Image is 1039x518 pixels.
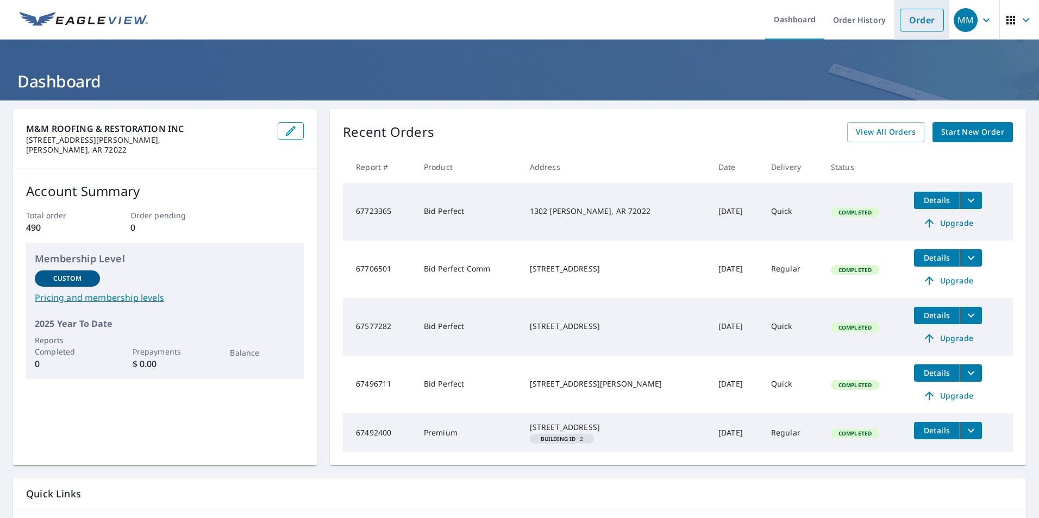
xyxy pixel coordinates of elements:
td: Quick [762,356,822,413]
td: 67577282 [343,298,415,356]
div: 1302 [PERSON_NAME], AR 72022 [530,206,701,217]
th: Product [415,151,521,183]
td: 67492400 [343,413,415,452]
th: Address [521,151,710,183]
th: Delivery [762,151,822,183]
td: Bid Perfect [415,356,521,413]
p: 2025 Year To Date [35,317,295,330]
a: Upgrade [914,214,982,232]
span: Upgrade [921,389,975,402]
div: [STREET_ADDRESS] [530,263,701,274]
p: Membership Level [35,251,295,266]
button: filesDropdownBtn-67577282 [960,307,982,324]
a: Upgrade [914,272,982,289]
td: [DATE] [710,413,762,452]
p: [STREET_ADDRESS][PERSON_NAME], [26,135,269,145]
span: Details [921,310,953,320]
a: Pricing and membership levels [35,291,295,304]
span: Upgrade [921,217,975,230]
p: Custom [53,274,82,283]
p: Prepayments [133,346,198,357]
div: [STREET_ADDRESS] [530,422,701,433]
button: filesDropdownBtn-67706501 [960,249,982,267]
div: [STREET_ADDRESS] [530,321,701,332]
p: 490 [26,221,96,234]
p: Balance [230,347,295,358]
button: filesDropdownBtn-67723365 [960,192,982,209]
p: Recent Orders [343,122,434,142]
p: Quick Links [26,487,1013,501]
span: Details [921,195,953,205]
button: detailsBtn-67706501 [914,249,960,267]
td: [DATE] [710,356,762,413]
td: [DATE] [710,183,762,241]
span: Completed [832,266,878,274]
button: detailsBtn-67496711 [914,364,960,382]
p: $ 0.00 [133,357,198,370]
button: filesDropdownBtn-67492400 [960,422,982,439]
td: 67706501 [343,241,415,298]
p: 0 [35,357,100,370]
td: Bid Perfect Comm [415,241,521,298]
span: View All Orders [856,125,916,139]
td: Premium [415,413,521,452]
td: [DATE] [710,241,762,298]
span: Completed [832,429,878,437]
td: Quick [762,183,822,241]
button: filesDropdownBtn-67496711 [960,364,982,382]
div: MM [954,8,978,32]
td: Regular [762,413,822,452]
p: Account Summary [26,181,304,201]
span: Upgrade [921,274,975,287]
th: Status [822,151,905,183]
a: Order [900,9,944,31]
a: Upgrade [914,387,982,405]
button: detailsBtn-67723365 [914,192,960,209]
td: Bid Perfect [415,183,521,241]
td: [DATE] [710,298,762,356]
p: [PERSON_NAME], AR 72022 [26,145,269,155]
th: Date [710,151,762,183]
span: Upgrade [921,332,975,345]
p: Total order [26,210,96,221]
td: 67723365 [343,183,415,241]
button: detailsBtn-67492400 [914,422,960,439]
td: Quick [762,298,822,356]
a: View All Orders [847,122,924,142]
td: Regular [762,241,822,298]
span: Details [921,368,953,378]
th: Report # [343,151,415,183]
span: Completed [832,324,878,331]
p: Reports Completed [35,334,100,357]
td: Bid Perfect [415,298,521,356]
p: 0 [130,221,200,234]
a: Start New Order [932,122,1013,142]
span: Completed [832,381,878,389]
button: detailsBtn-67577282 [914,307,960,324]
p: Order pending [130,210,200,221]
h1: Dashboard [13,70,1026,92]
div: [STREET_ADDRESS][PERSON_NAME] [530,378,701,389]
img: EV Logo [20,12,148,28]
span: Details [921,425,953,435]
span: Completed [832,209,878,216]
a: Upgrade [914,330,982,347]
p: M&M ROOFING & RESTORATION INC [26,122,269,135]
span: 2 [534,436,590,441]
td: 67496711 [343,356,415,413]
em: Building ID [541,436,576,441]
span: Start New Order [941,125,1004,139]
span: Details [921,252,953,263]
